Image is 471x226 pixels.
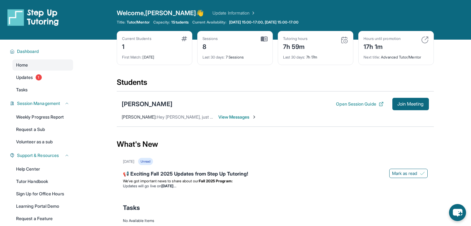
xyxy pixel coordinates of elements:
[15,48,69,54] button: Dashboard
[12,59,73,71] a: Home
[218,114,257,120] span: View Messages
[252,115,257,120] img: Chevron-Right
[228,20,300,25] a: [DATE] 15:00-17:00, [DATE] 15:00-17:00
[283,55,305,59] span: Last 30 days :
[283,36,308,41] div: Tutoring hours
[364,55,380,59] span: Next title :
[261,36,268,42] img: card
[364,51,429,60] div: Advanced Tutor/Mentor
[15,152,69,159] button: Support & Resources
[12,136,73,147] a: Volunteer as a sub
[7,9,59,26] img: logo
[12,176,73,187] a: Tutor Handbook
[12,213,73,224] a: Request a Feature
[123,218,428,223] div: No Available Items
[153,20,170,25] span: Capacity:
[203,55,225,59] span: Last 30 days :
[122,41,151,51] div: 1
[171,20,189,25] span: 1 Students
[161,184,176,188] strong: [DATE]
[17,48,39,54] span: Dashboard
[341,36,348,44] img: card
[12,188,73,199] a: Sign Up for Office Hours
[392,98,429,110] button: Join Meeting
[123,179,199,183] span: We’ve got important news to share about our
[336,101,383,107] button: Open Session Guide
[16,87,28,93] span: Tasks
[122,114,157,120] span: [PERSON_NAME] :
[12,111,73,123] a: Weekly Progress Report
[212,10,256,16] a: Update Information
[364,41,401,51] div: 17h 1m
[117,77,434,91] div: Students
[122,100,172,108] div: [PERSON_NAME]
[389,169,428,178] button: Mark as read
[12,124,73,135] a: Request a Sub
[17,152,59,159] span: Support & Resources
[203,36,218,41] div: Sessions
[420,171,425,176] img: Mark as read
[199,179,233,183] strong: Fall 2025 Program:
[397,102,424,106] span: Join Meeting
[122,55,142,59] span: First Match :
[122,36,151,41] div: Current Students
[181,36,187,41] img: card
[123,184,428,189] li: Updates will go live on
[192,20,226,25] span: Current Availability:
[364,36,401,41] div: Hours until promotion
[117,9,204,17] span: Welcome, [PERSON_NAME] 👋
[127,20,150,25] span: Tutor/Mentor
[15,100,69,106] button: Session Management
[421,36,429,44] img: card
[36,74,42,80] span: 1
[12,163,73,175] a: Help Center
[138,158,153,165] div: Unread
[12,84,73,95] a: Tasks
[250,10,256,16] img: Chevron Right
[17,100,60,106] span: Session Management
[229,20,299,25] span: [DATE] 15:00-17:00, [DATE] 15:00-17:00
[123,170,428,179] div: 📢 Exciting Fall 2025 Updates from Step Up Tutoring!
[12,201,73,212] a: Learning Portal Demo
[117,20,125,25] span: Title:
[157,114,321,120] span: Hey [PERSON_NAME], just wanted to remind you of [DATE] tutoring session at 3:00!
[123,159,134,164] div: [DATE]
[122,51,187,60] div: [DATE]
[123,203,140,212] span: Tasks
[283,51,348,60] div: 7h 17m
[203,41,218,51] div: 8
[283,41,308,51] div: 7h 59m
[203,51,268,60] div: 7 Sessions
[117,131,434,158] div: What's New
[16,74,33,80] span: Updates
[449,204,466,221] button: chat-button
[16,62,28,68] span: Home
[12,72,73,83] a: Updates1
[392,170,417,176] span: Mark as read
